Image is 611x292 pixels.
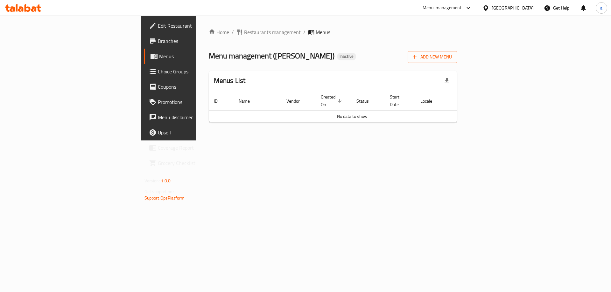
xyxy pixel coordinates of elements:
[337,54,356,59] span: Inactive
[337,112,368,120] span: No data to show
[144,110,243,125] a: Menu disclaimer
[316,28,330,36] span: Menus
[303,28,305,36] li: /
[209,49,334,63] span: Menu management ( [PERSON_NAME] )
[413,53,452,61] span: Add New Menu
[244,28,301,36] span: Restaurants management
[236,28,301,36] a: Restaurants management
[158,22,238,30] span: Edit Restaurant
[356,97,377,105] span: Status
[144,125,243,140] a: Upsell
[158,68,238,75] span: Choice Groups
[321,93,344,108] span: Created On
[144,155,243,171] a: Grocery Checklist
[158,98,238,106] span: Promotions
[144,194,185,202] a: Support.OpsPlatform
[144,187,174,196] span: Get support on:
[214,97,226,105] span: ID
[448,91,496,111] th: Actions
[158,113,238,121] span: Menu disclaimer
[337,53,356,60] div: Inactive
[144,49,243,64] a: Menus
[439,73,454,88] div: Export file
[209,91,496,123] table: enhanced table
[161,177,171,185] span: 1.0.0
[159,52,238,60] span: Menus
[144,18,243,33] a: Edit Restaurant
[144,79,243,94] a: Coupons
[158,37,238,45] span: Branches
[209,28,457,36] nav: breadcrumb
[408,51,457,63] button: Add New Menu
[423,4,462,12] div: Menu-management
[239,97,258,105] span: Name
[286,97,308,105] span: Vendor
[144,177,160,185] span: Version:
[390,93,408,108] span: Start Date
[158,144,238,152] span: Coverage Report
[158,83,238,91] span: Coupons
[600,4,602,11] span: a
[214,76,246,85] h2: Menus List
[144,94,243,110] a: Promotions
[144,64,243,79] a: Choice Groups
[158,159,238,167] span: Grocery Checklist
[144,33,243,49] a: Branches
[492,4,534,11] div: [GEOGRAPHIC_DATA]
[158,129,238,136] span: Upsell
[420,97,440,105] span: Locale
[144,140,243,155] a: Coverage Report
